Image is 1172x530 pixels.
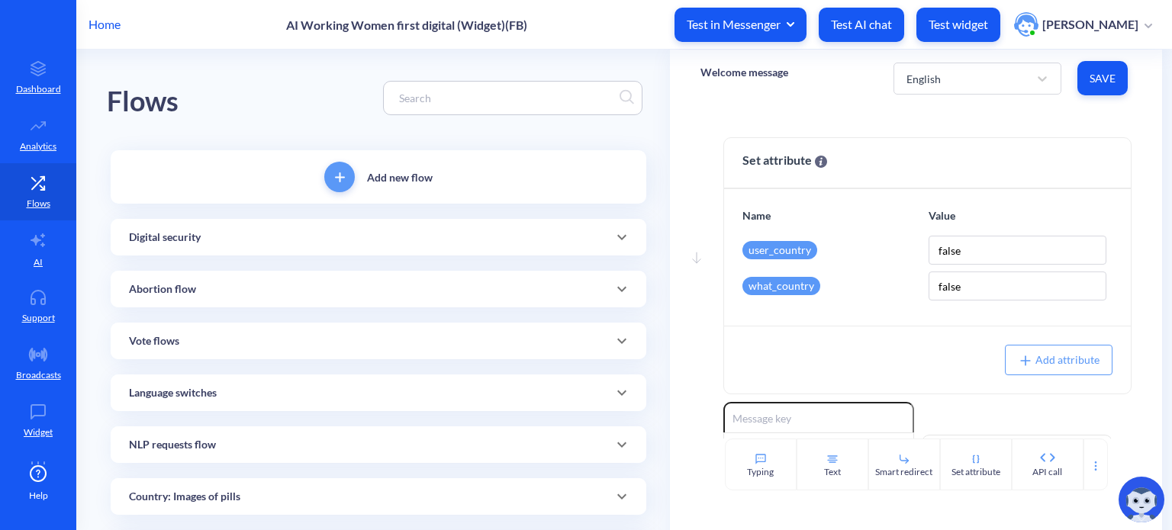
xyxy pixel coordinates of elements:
p: Vote flows [129,333,179,349]
div: Typing [747,465,774,479]
p: AI Working Women first digital (Widget)(FB) [286,18,527,32]
div: English [906,70,941,86]
input: none [929,236,1107,265]
p: Home [89,15,121,34]
button: Save [1077,61,1128,95]
span: Help [29,489,48,503]
p: Welcome message [700,65,788,80]
button: add [324,162,355,192]
div: user_country [742,241,817,259]
div: Hello! Hola! Oi! Bonjour! नमस्ते! Habari! [723,432,914,524]
div: NLP requests flow [111,426,646,463]
p: Broadcasts [16,368,61,382]
div: what_country [742,277,820,295]
p: Add new flow [367,169,433,185]
div: Vote flows [111,323,646,359]
span: Save [1090,71,1116,86]
button: Test AI chat [819,8,904,42]
p: Name [742,207,921,223]
div: Language switches [111,374,646,411]
p: Abortion flow [129,281,196,297]
button: Test widget [916,8,1000,42]
p: Test AI chat [831,17,892,32]
div: Digital security [111,219,646,255]
p: Value [929,207,1107,223]
div: Abortion flow [111,271,646,307]
p: Widget [24,426,53,439]
span: Test in Messenger [687,16,794,33]
input: Message key [723,402,914,432]
p: Dashboard [16,82,61,96]
div: Smart redirect [875,465,932,479]
button: Test in Messenger [675,8,807,42]
img: user photo [1014,12,1038,37]
input: none [929,271,1107,300]
p: NLP requests flow [129,437,216,453]
button: user photo[PERSON_NAME] [1006,11,1160,38]
span: Set attribute [742,151,827,169]
p: Test widget [929,17,988,32]
p: Support [22,311,55,325]
span: Add attribute [1018,353,1100,366]
p: Country: Images of pills [129,489,240,505]
p: [PERSON_NAME] [1042,16,1138,33]
img: copilot-icon.svg [1119,477,1164,522]
p: Digital security [129,230,201,246]
div: Set attribute [951,465,1000,479]
div: Flows [107,80,179,124]
div: Text [824,465,841,479]
p: AI [34,255,43,269]
p: Flows [27,197,50,210]
input: Search [391,89,620,107]
div: API call [1032,465,1062,479]
div: Country: Images of pills [111,478,646,515]
p: Analytics [20,140,56,153]
p: Language switches [129,385,217,401]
